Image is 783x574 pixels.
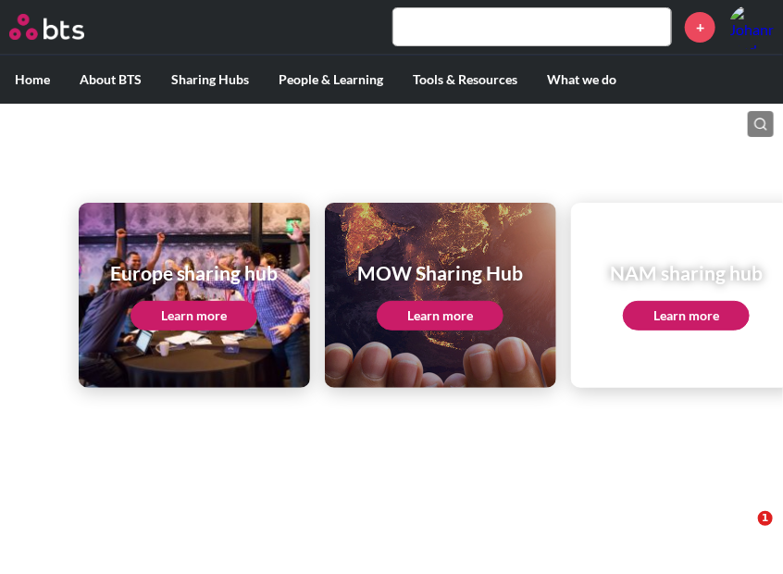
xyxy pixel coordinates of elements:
a: Profile [729,5,774,49]
iframe: Intercom live chat [720,511,764,555]
a: Learn more [130,301,257,331]
label: What we do [532,56,631,104]
a: Go home [9,14,118,40]
img: Johanna Lindquist [729,5,774,49]
h1: NAM sharing hub [610,259,763,286]
label: People & Learning [264,56,398,104]
span: 1 [758,511,773,526]
label: Tools & Resources [398,56,532,104]
img: BTS Logo [9,14,84,40]
label: About BTS [65,56,156,104]
h1: Europe sharing hub [110,259,279,286]
a: Learn more [623,301,750,331]
a: + [685,12,715,43]
h1: MOW Sharing Hub [357,259,523,286]
a: Learn more [377,301,503,331]
label: Sharing Hubs [156,56,264,104]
